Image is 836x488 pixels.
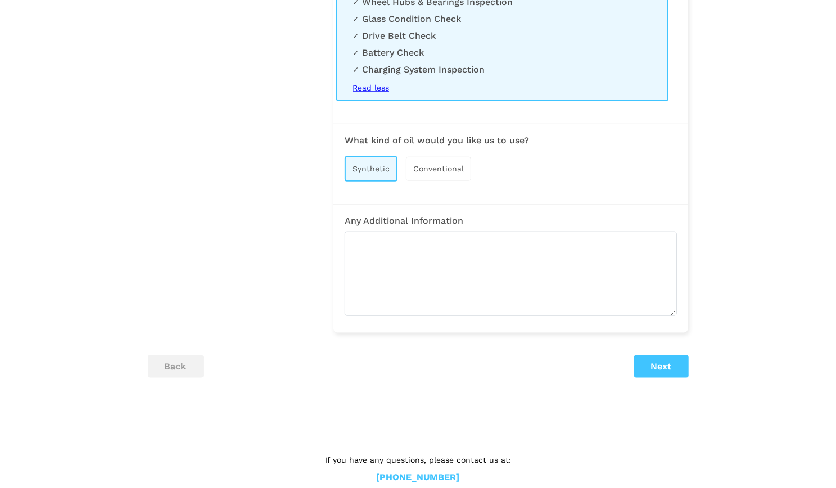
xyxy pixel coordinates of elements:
[413,164,464,173] span: Conventional
[377,472,460,484] a: [PHONE_NUMBER]
[353,30,652,42] li: Drive Belt Check
[345,216,677,226] h3: Any Additional Information
[241,454,595,466] p: If you have any questions, please contact us at:
[148,355,204,378] button: back
[353,47,652,58] li: Battery Check
[634,355,689,378] button: Next
[353,83,389,92] span: Read less
[353,13,652,25] li: Glass Condition Check
[353,164,390,173] span: Synthetic
[353,64,652,75] li: Charging System Inspection
[345,135,677,146] h3: What kind of oil would you like us to use?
